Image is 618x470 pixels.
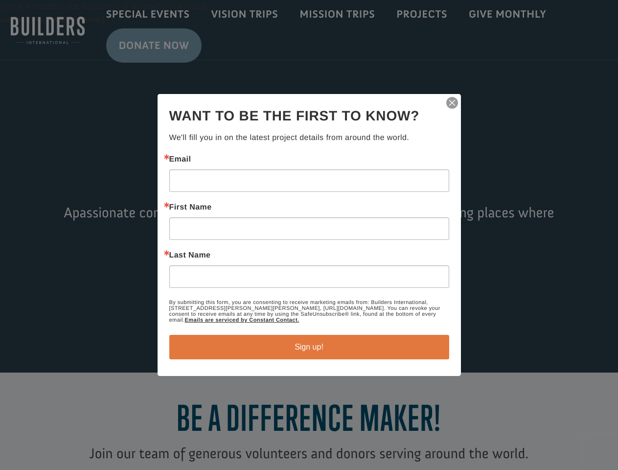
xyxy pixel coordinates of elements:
img: emoji confettiBall [18,21,25,28]
img: US.png [18,39,24,46]
label: First Name [169,204,449,211]
p: By submitting this form, you are consenting to receive marketing emails from: Builders Internatio... [169,300,449,323]
span: [GEOGRAPHIC_DATA] , [GEOGRAPHIC_DATA] [26,39,135,46]
img: ctct-close-x.svg [445,96,459,110]
label: Email [169,156,449,164]
label: Last Name [169,252,449,259]
div: [PERSON_NAME] donated $25 [18,10,135,29]
a: Emails are serviced by Constant Contact. [184,317,299,323]
button: Donate [138,20,182,37]
h2: Want to be the first to know? [169,106,449,126]
div: to [18,30,135,37]
button: Sign up! [169,335,449,359]
strong: [GEOGRAPHIC_DATA]: 700 Cities Training Center [23,30,156,37]
p: We'll fill you in on the latest project details from around the world. [169,132,449,144]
